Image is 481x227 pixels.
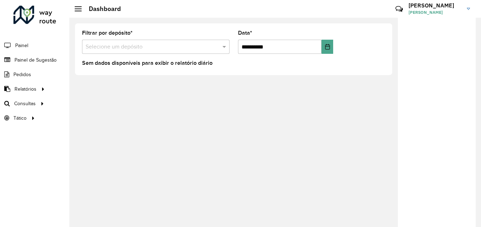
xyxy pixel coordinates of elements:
label: Sem dados disponíveis para exibir o relatório diário [82,59,213,67]
label: Data [238,29,252,37]
span: Painel [15,42,28,49]
span: Relatórios [15,85,36,93]
span: Tático [13,114,27,122]
span: [PERSON_NAME] [408,9,462,16]
span: Pedidos [13,71,31,78]
span: Consultas [14,100,36,107]
button: Choose Date [321,40,333,54]
h2: Dashboard [82,5,121,13]
a: Contato Rápido [392,1,407,17]
label: Filtrar por depósito [82,29,133,37]
h3: [PERSON_NAME] [408,2,462,9]
span: Painel de Sugestão [15,56,57,64]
